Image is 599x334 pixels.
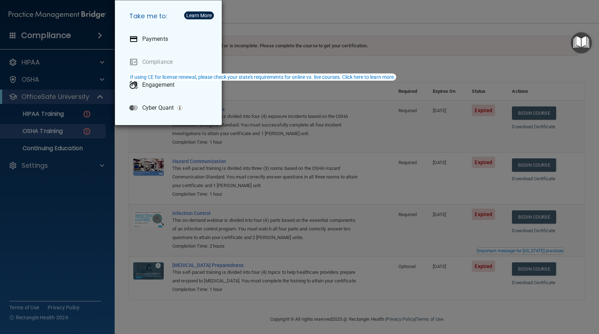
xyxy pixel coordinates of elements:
[124,75,216,95] a: Engagement
[475,283,590,312] iframe: Drift Widget Chat Controller
[571,32,592,53] button: Open Resource Center
[142,35,168,43] p: Payments
[142,81,174,89] p: Engagement
[124,29,216,49] a: Payments
[124,52,216,72] a: Compliance
[124,98,216,118] a: Cyber Quant
[130,75,395,80] div: If using CE for license renewal, please check your state's requirements for online vs. live cours...
[186,13,212,18] div: Learn More
[184,11,214,19] button: Learn More
[124,6,216,26] h5: Take me to:
[142,104,174,111] p: Cyber Quant
[129,73,396,81] button: If using CE for license renewal, please check your state's requirements for online vs. live cours...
